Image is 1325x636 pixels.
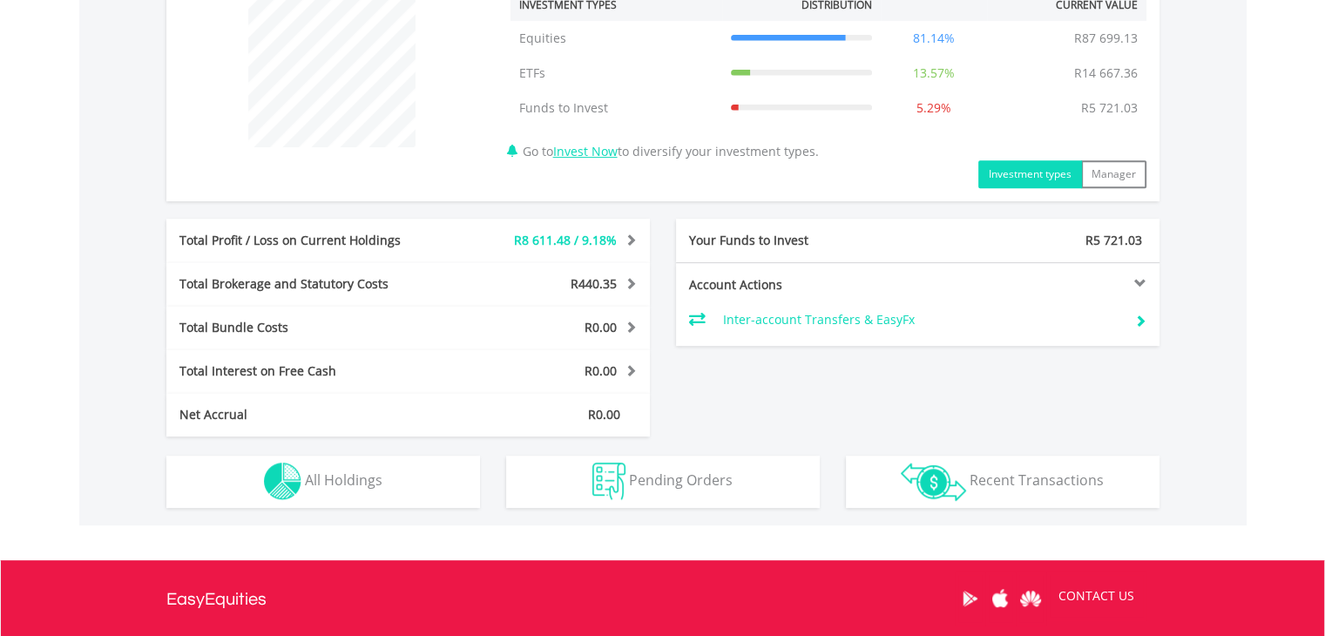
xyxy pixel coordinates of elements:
[166,406,449,423] div: Net Accrual
[166,232,449,249] div: Total Profit / Loss on Current Holdings
[1072,91,1146,125] td: R5 721.03
[553,143,618,159] a: Invest Now
[1065,21,1146,56] td: R87 699.13
[881,21,987,56] td: 81.14%
[514,232,617,248] span: R8 611.48 / 9.18%
[510,91,722,125] td: Funds to Invest
[629,470,733,490] span: Pending Orders
[588,406,620,423] span: R0.00
[1085,232,1142,248] span: R5 721.03
[305,470,382,490] span: All Holdings
[506,456,820,508] button: Pending Orders
[723,307,1121,333] td: Inter-account Transfers & EasyFx
[166,275,449,293] div: Total Brokerage and Statutory Costs
[264,463,301,500] img: holdings-wht.png
[985,572,1016,626] a: Apple
[585,362,617,379] span: R0.00
[1065,56,1146,91] td: R14 667.36
[510,21,722,56] td: Equities
[166,456,480,508] button: All Holdings
[881,91,987,125] td: 5.29%
[592,463,625,500] img: pending_instructions-wht.png
[510,56,722,91] td: ETFs
[676,276,918,294] div: Account Actions
[1016,572,1046,626] a: Huawei
[571,275,617,292] span: R440.35
[166,362,449,380] div: Total Interest on Free Cash
[955,572,985,626] a: Google Play
[676,232,918,249] div: Your Funds to Invest
[881,56,987,91] td: 13.57%
[166,319,449,336] div: Total Bundle Costs
[978,160,1082,188] button: Investment types
[970,470,1104,490] span: Recent Transactions
[846,456,1159,508] button: Recent Transactions
[1081,160,1146,188] button: Manager
[585,319,617,335] span: R0.00
[1046,572,1146,620] a: CONTACT US
[901,463,966,501] img: transactions-zar-wht.png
